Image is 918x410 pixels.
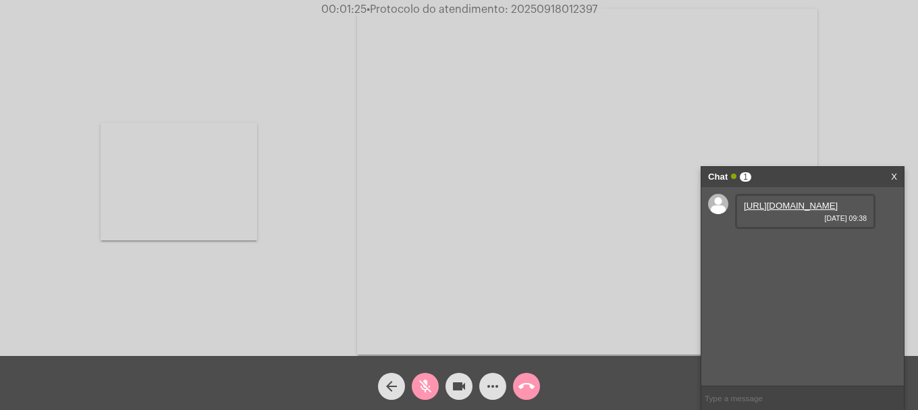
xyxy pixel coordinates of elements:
[708,167,728,187] strong: Chat
[321,4,367,15] span: 00:01:25
[744,201,838,211] a: [URL][DOMAIN_NAME]
[518,378,535,394] mat-icon: call_end
[731,174,736,179] span: Online
[383,378,400,394] mat-icon: arrow_back
[701,386,904,410] input: Type a message
[744,214,867,222] span: [DATE] 09:38
[367,4,370,15] span: •
[485,378,501,394] mat-icon: more_horiz
[417,378,433,394] mat-icon: mic_off
[451,378,467,394] mat-icon: videocam
[367,4,597,15] span: Protocolo do atendimento: 20250918012397
[740,172,751,182] span: 1
[891,167,897,187] a: X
